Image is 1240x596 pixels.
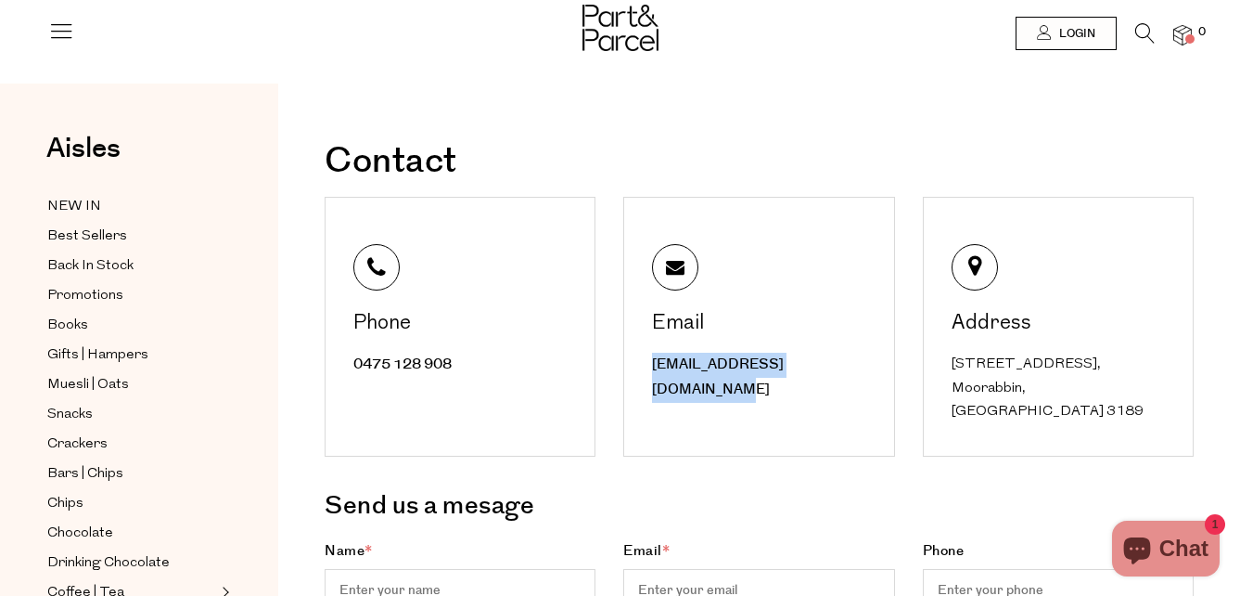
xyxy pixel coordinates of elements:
[1173,25,1192,45] a: 0
[47,254,216,278] a: Back In Stock
[47,314,216,337] a: Books
[652,314,870,334] div: Email
[47,551,216,575] a: Drinking Chocolate
[47,255,134,278] span: Back In Stock
[952,353,1170,424] div: [STREET_ADDRESS], Moorabbin, [GEOGRAPHIC_DATA] 3189
[353,314,571,334] div: Phone
[47,404,93,426] span: Snacks
[47,226,127,248] span: Best Sellers
[47,343,216,367] a: Gifts | Hampers
[325,485,1194,527] h3: Send us a mesage
[353,355,452,374] a: 0475 128 908
[47,552,170,575] span: Drinking Chocolate
[652,355,784,399] a: [EMAIL_ADDRESS][DOMAIN_NAME]
[1106,521,1225,581] inbox-online-store-chat: Shopify online store chat
[47,403,216,426] a: Snacks
[47,225,216,248] a: Best Sellers
[47,462,216,486] a: Bars | Chips
[47,492,216,515] a: Chips
[47,285,123,307] span: Promotions
[47,522,216,545] a: Chocolate
[952,314,1170,334] div: Address
[47,315,88,337] span: Books
[1194,24,1210,41] span: 0
[47,374,129,396] span: Muesli | Oats
[47,344,148,367] span: Gifts | Hampers
[47,373,216,396] a: Muesli | Oats
[47,463,123,486] span: Bars | Chips
[325,144,1194,179] h1: Contact
[1016,17,1117,50] a: Login
[47,195,216,218] a: NEW IN
[47,433,216,456] a: Crackers
[47,434,108,456] span: Crackers
[47,523,113,545] span: Chocolate
[1055,26,1095,42] span: Login
[47,493,83,515] span: Chips
[46,135,121,181] a: Aisles
[46,128,121,169] span: Aisles
[47,196,101,218] span: NEW IN
[582,5,658,51] img: Part&Parcel
[47,284,216,307] a: Promotions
